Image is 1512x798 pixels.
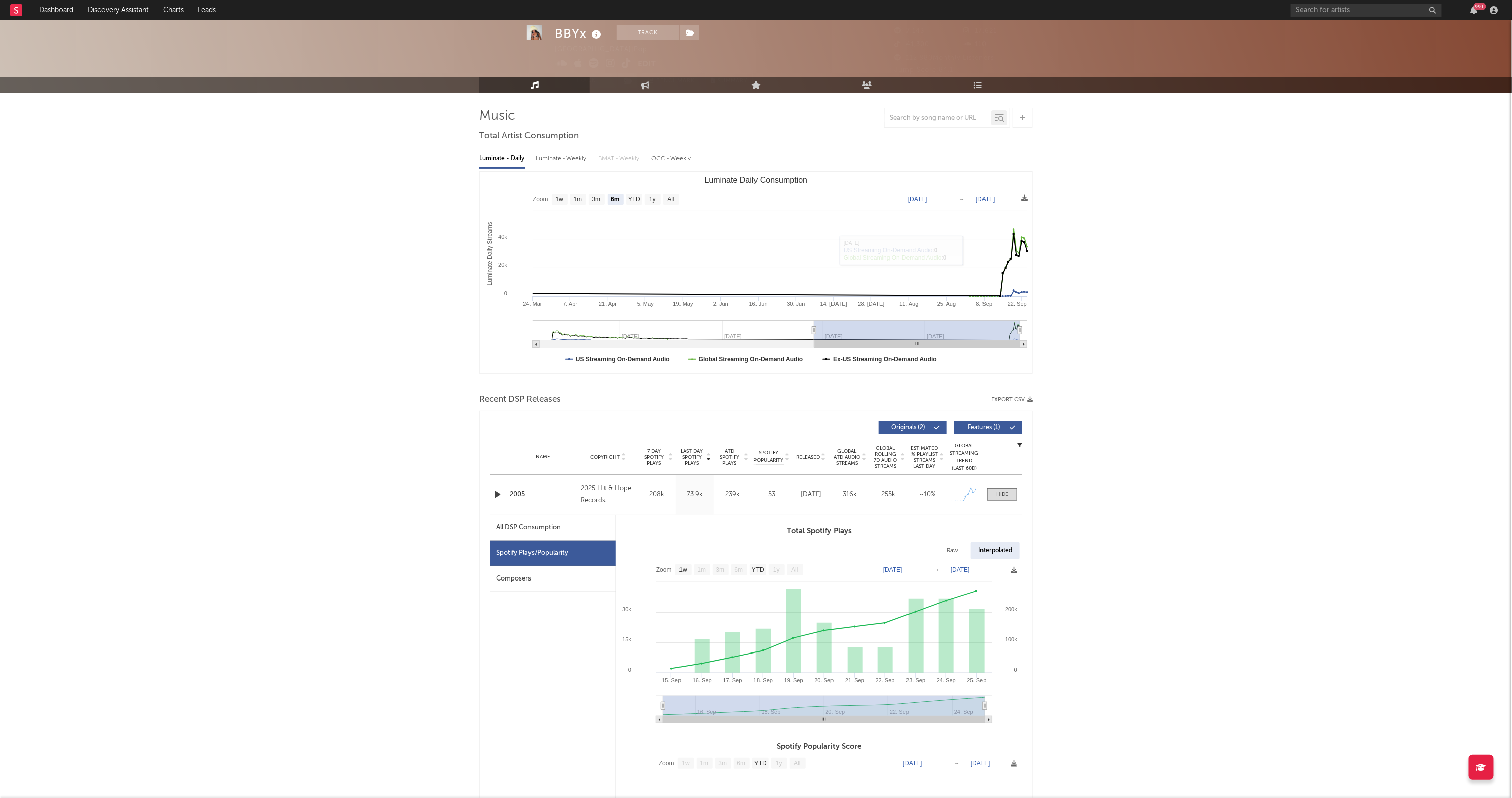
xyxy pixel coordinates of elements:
[616,741,1022,753] h3: Spotify Popularity Score
[642,73,700,88] a: Benchmark
[833,448,861,466] span: Global ATD Audio Streams
[705,176,808,184] text: Luminate Daily Consumption
[879,421,947,434] button: Originals(2)
[885,425,932,431] span: Originals ( 2 )
[754,760,767,767] text: YTD
[678,490,711,500] div: 73.9k
[754,490,789,500] div: 53
[622,606,631,612] text: 30k
[872,490,905,500] div: 255k
[510,453,576,461] div: Name
[906,677,925,683] text: 23. Sep
[971,542,1020,559] div: Interpolated
[833,490,867,500] div: 316k
[796,454,820,460] span: Released
[787,301,805,307] text: 30. Jun
[699,356,803,363] text: Global Streaming On-Demand Audio
[976,196,995,203] text: [DATE]
[651,150,692,167] div: OCC - Weekly
[479,150,525,167] div: Luminate - Daily
[976,301,993,307] text: 8. Sep
[894,41,929,48] span: 41,300
[908,196,927,203] text: [DATE]
[1008,301,1027,307] text: 22. Sep
[737,760,746,767] text: 6m
[773,567,780,574] text: 1y
[523,301,542,307] text: 24. Mar
[659,760,674,767] text: Zoom
[581,483,636,507] div: 2025 Hit & Hope Records
[885,114,991,122] input: Search by song name or URL
[967,677,987,683] text: 25. Sep
[700,760,709,767] text: 1m
[794,760,800,767] text: All
[496,522,561,534] div: All DSP Consumption
[937,677,956,683] text: 24. Sep
[1474,3,1486,10] div: 99 +
[641,490,673,500] div: 208k
[911,445,938,469] span: Estimated % Playlist Streams Last Day
[616,525,1022,537] h3: Total Spotify Plays
[490,515,616,541] div: All DSP Consumption
[716,567,725,574] text: 3m
[705,73,753,88] button: Summary
[949,442,979,472] div: Global Streaming Trend (Last 60D)
[752,567,764,574] text: YTD
[682,760,690,767] text: 1w
[480,172,1032,373] svg: Luminate Daily Consumption
[991,397,1033,403] button: Export CSV
[1014,667,1017,673] text: 0
[679,567,688,574] text: 1w
[776,760,782,767] text: 1y
[592,196,601,203] text: 3m
[713,301,728,307] text: 2. Jun
[939,542,966,559] div: Raw
[667,196,674,203] text: All
[876,677,895,683] text: 22. Sep
[723,677,742,683] text: 17. Sep
[1471,6,1478,14] button: 99+
[894,55,994,61] span: 112,880 Monthly Listeners
[590,454,620,460] span: Copyright
[656,567,672,574] text: Zoom
[937,301,956,307] text: 25. Aug
[637,301,654,307] text: 5. May
[845,677,864,683] text: 21. Sep
[954,760,960,767] text: →
[815,677,834,683] text: 20. Sep
[498,262,507,268] text: 20k
[951,566,970,573] text: [DATE]
[911,490,944,500] div: ~ 10 %
[599,301,617,307] text: 21. Apr
[971,760,990,767] text: [DATE]
[820,301,847,307] text: 14. [DATE]
[656,75,695,87] span: Benchmark
[716,490,749,500] div: 239k
[794,490,828,500] div: [DATE]
[784,677,803,683] text: 19. Sep
[719,760,727,767] text: 3m
[753,677,773,683] text: 18. Sep
[903,760,922,767] text: [DATE]
[673,301,694,307] text: 19. May
[504,290,507,296] text: 0
[1005,606,1017,612] text: 200k
[791,567,798,574] text: All
[555,73,618,88] button: Track
[698,567,706,574] text: 1m
[490,566,616,592] div: Composers
[1005,636,1017,642] text: 100k
[479,394,561,406] span: Recent DSP Releases
[479,130,579,142] span: Total Artist Consumption
[617,25,679,40] button: Track
[628,196,640,203] text: YTD
[693,677,712,683] text: 16. Sep
[490,541,616,566] div: Spotify Plays/Popularity
[510,490,576,500] a: 2005
[894,28,924,34] span: 7,143
[833,356,937,363] text: Ex-US Streaming On-Demand Audio
[934,566,940,573] text: →
[883,566,902,573] text: [DATE]
[954,421,1022,434] button: Features(1)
